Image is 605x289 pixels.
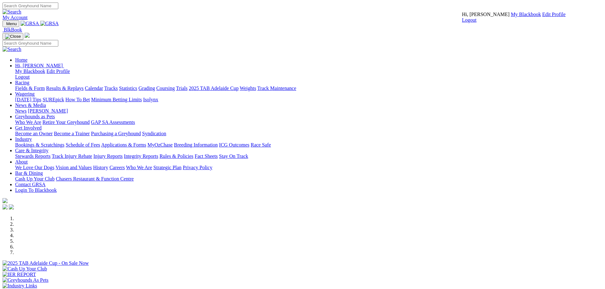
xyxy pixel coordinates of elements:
[15,69,45,74] a: My Blackbook
[15,136,32,142] a: Industry
[462,12,566,23] div: My Account
[104,86,118,91] a: Tracks
[142,131,166,136] a: Syndication
[20,21,39,26] img: GRSA
[240,86,256,91] a: Weights
[3,198,8,203] img: logo-grsa-white.png
[55,165,92,170] a: Vision and Values
[15,91,35,97] a: Wagering
[462,17,476,23] a: Logout
[15,170,43,176] a: Bar & Dining
[3,277,49,283] img: Greyhounds As Pets
[15,176,55,181] a: Cash Up Your Club
[40,21,59,26] img: GRSA
[251,142,271,147] a: Race Safe
[47,69,70,74] a: Edit Profile
[9,204,14,209] img: twitter.svg
[54,131,90,136] a: Become a Trainer
[3,40,58,47] input: Search
[93,153,123,159] a: Injury Reports
[257,86,296,91] a: Track Maintenance
[15,125,42,131] a: Get Involved
[66,97,90,102] a: How To Bet
[93,165,108,170] a: History
[183,165,212,170] a: Privacy Policy
[91,97,142,102] a: Minimum Betting Limits
[15,74,30,80] a: Logout
[109,165,125,170] a: Careers
[6,21,17,26] span: Menu
[3,9,21,15] img: Search
[159,153,193,159] a: Rules & Policies
[15,142,64,147] a: Bookings & Scratchings
[91,119,135,125] a: GAP SA Assessments
[3,47,21,52] img: Search
[15,108,26,114] a: News
[15,114,55,119] a: Greyhounds as Pets
[511,12,541,17] a: My Blackbook
[43,119,90,125] a: Retire Your Greyhound
[15,187,57,193] a: Login To Blackbook
[119,86,137,91] a: Statistics
[15,63,63,68] span: Hi, [PERSON_NAME]
[15,97,41,102] a: [DATE] Tips
[56,176,134,181] a: Chasers Restaurant & Function Centre
[46,86,84,91] a: Results & Replays
[3,204,8,209] img: facebook.svg
[3,283,37,289] img: Industry Links
[15,103,46,108] a: News & Media
[139,86,155,91] a: Grading
[3,260,89,266] img: 2025 TAB Adelaide Cup - On Sale Now
[153,165,181,170] a: Strategic Plan
[15,63,64,68] a: Hi, [PERSON_NAME]
[5,34,21,39] img: Close
[66,142,100,147] a: Schedule of Fees
[101,142,146,147] a: Applications & Forms
[52,153,92,159] a: Track Injury Rebate
[85,86,103,91] a: Calendar
[147,142,173,147] a: MyOzChase
[3,266,47,272] img: Cash Up Your Club
[15,57,27,63] a: Home
[542,12,566,17] a: Edit Profile
[143,97,158,102] a: Isolynx
[25,33,30,38] img: logo-grsa-white.png
[3,15,28,20] a: My Account
[15,86,602,91] div: Racing
[3,27,22,32] a: BlkBook
[15,165,54,170] a: We Love Our Dogs
[91,131,141,136] a: Purchasing a Greyhound
[219,142,249,147] a: ICG Outcomes
[15,69,602,80] div: Hi, [PERSON_NAME]
[15,131,53,136] a: Become an Owner
[3,20,19,27] button: Toggle navigation
[189,86,239,91] a: 2025 TAB Adelaide Cup
[15,86,45,91] a: Fields & Form
[15,182,45,187] a: Contact GRSA
[3,3,58,9] input: Search
[219,153,248,159] a: Stay On Track
[15,153,602,159] div: Care & Integrity
[195,153,218,159] a: Fact Sheets
[156,86,175,91] a: Coursing
[15,148,49,153] a: Care & Integrity
[176,86,187,91] a: Trials
[3,272,36,277] img: IER REPORT
[15,165,602,170] div: About
[28,108,68,114] a: [PERSON_NAME]
[15,119,602,125] div: Greyhounds as Pets
[15,108,602,114] div: News & Media
[15,119,41,125] a: Who We Are
[15,142,602,148] div: Industry
[462,12,510,17] span: Hi, [PERSON_NAME]
[3,33,23,40] button: Toggle navigation
[4,27,22,32] span: BlkBook
[15,159,28,164] a: About
[174,142,218,147] a: Breeding Information
[124,153,158,159] a: Integrity Reports
[15,176,602,182] div: Bar & Dining
[15,80,29,85] a: Racing
[15,131,602,136] div: Get Involved
[15,97,602,103] div: Wagering
[126,165,152,170] a: Who We Are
